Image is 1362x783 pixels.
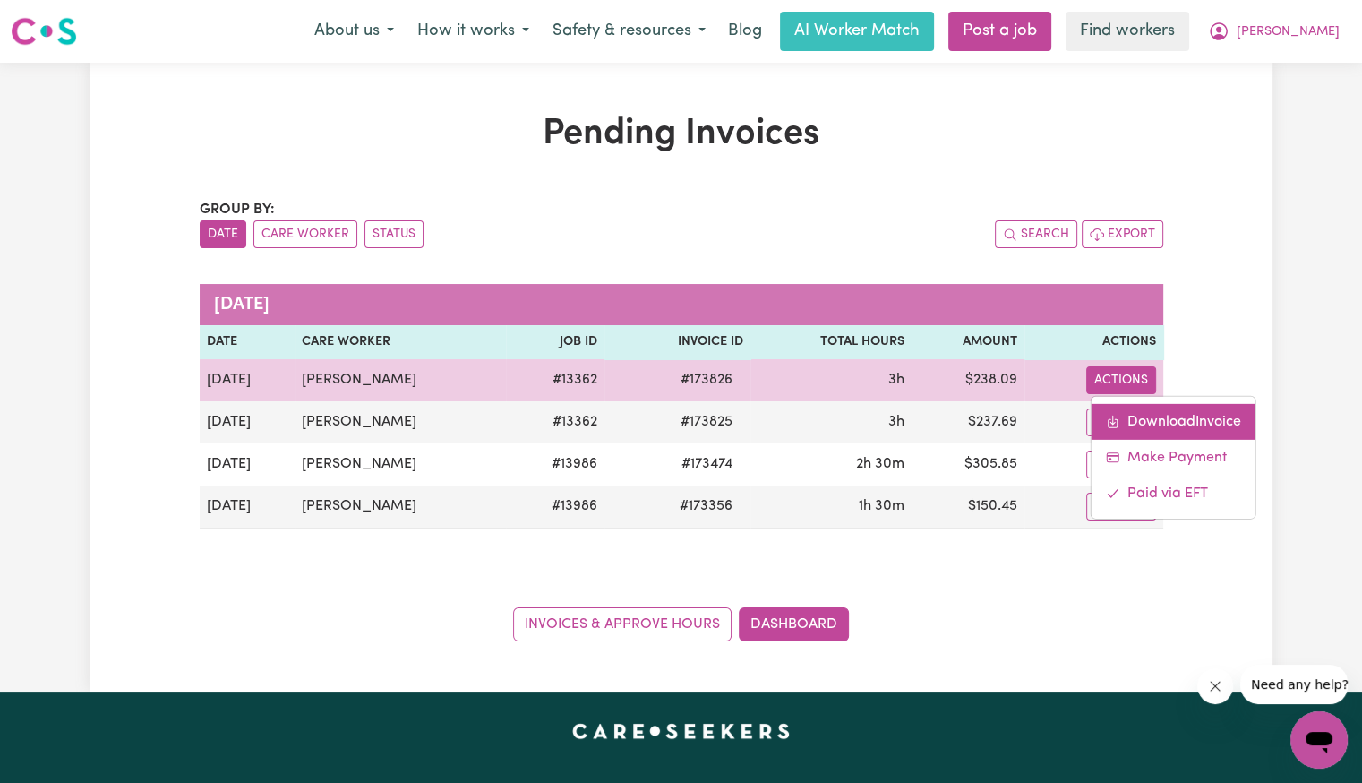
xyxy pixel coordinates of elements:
[1290,711,1348,769] iframe: Button to launch messaging window
[200,486,296,529] td: [DATE]
[572,724,790,738] a: Careseekers home page
[200,359,296,401] td: [DATE]
[1240,665,1348,704] iframe: Message from company
[1086,493,1156,521] button: Actions
[200,220,246,248] button: sort invoices by date
[303,13,406,50] button: About us
[912,486,1024,529] td: $ 150.45
[506,401,604,443] td: # 13362
[11,15,77,47] img: Careseekers logo
[1086,409,1156,436] button: Actions
[856,457,904,471] span: 2 hours 30 minutes
[200,202,275,217] span: Group by:
[750,325,912,359] th: Total Hours
[1197,668,1233,704] iframe: Close message
[200,113,1163,156] h1: Pending Invoices
[1092,439,1255,475] a: Make Payment
[1066,12,1189,51] a: Find workers
[912,401,1024,443] td: $ 237.69
[295,486,506,529] td: [PERSON_NAME]
[739,607,849,641] a: Dashboard
[912,443,1024,486] td: $ 305.85
[780,12,934,51] a: AI Worker Match
[1086,366,1156,394] button: Actions
[717,12,773,51] a: Blog
[200,443,296,486] td: [DATE]
[513,607,732,641] a: Invoices & Approve Hours
[1196,13,1351,50] button: My Account
[1086,451,1156,478] button: Actions
[859,499,904,513] span: 1 hour 30 minutes
[506,359,604,401] td: # 13362
[948,12,1051,51] a: Post a job
[1092,475,1255,511] a: Mark invoice #173826 as paid via EFT
[295,401,506,443] td: [PERSON_NAME]
[670,411,743,433] span: # 173825
[506,443,604,486] td: # 13986
[912,359,1024,401] td: $ 238.09
[541,13,717,50] button: Safety & resources
[406,13,541,50] button: How it works
[1237,22,1340,42] span: [PERSON_NAME]
[200,401,296,443] td: [DATE]
[1091,395,1256,519] div: Actions
[506,486,604,529] td: # 13986
[1024,325,1162,359] th: Actions
[912,325,1024,359] th: Amount
[995,220,1077,248] button: Search
[253,220,357,248] button: sort invoices by care worker
[888,373,904,387] span: 3 hours
[506,325,604,359] th: Job ID
[888,415,904,429] span: 3 hours
[11,13,108,27] span: Need any help?
[295,443,506,486] td: [PERSON_NAME]
[200,325,296,359] th: Date
[364,220,424,248] button: sort invoices by paid status
[669,495,743,517] span: # 173356
[604,325,750,359] th: Invoice ID
[670,369,743,391] span: # 173826
[671,453,743,475] span: # 173474
[1092,403,1255,439] a: Download invoice #173826
[200,284,1163,325] caption: [DATE]
[1082,220,1163,248] button: Export
[295,359,506,401] td: [PERSON_NAME]
[295,325,506,359] th: Care Worker
[11,11,77,52] a: Careseekers logo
